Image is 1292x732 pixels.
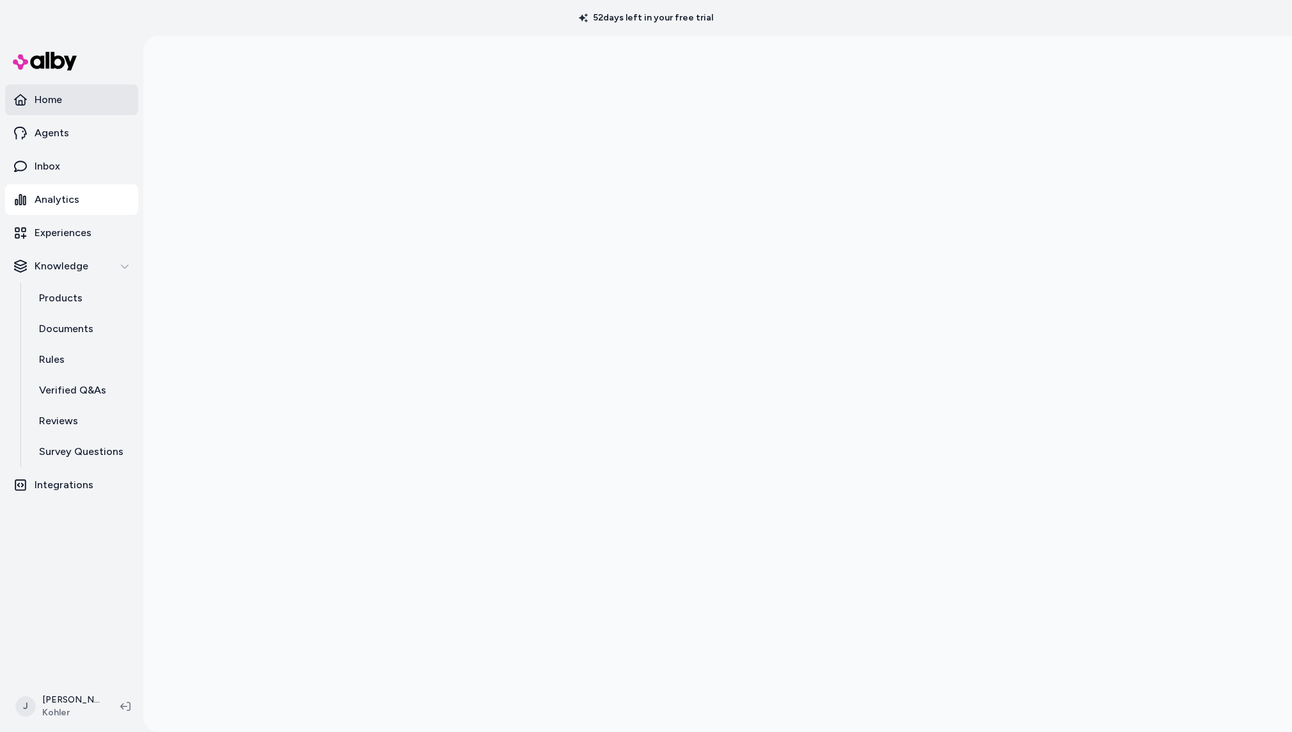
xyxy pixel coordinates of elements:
p: Rules [39,352,65,367]
a: Reviews [26,406,138,436]
p: Survey Questions [39,444,123,459]
a: Experiences [5,218,138,248]
p: Verified Q&As [39,383,106,398]
p: Home [35,92,62,107]
a: Home [5,84,138,115]
a: Survey Questions [26,436,138,467]
a: Products [26,283,138,314]
p: Experiences [35,225,91,241]
a: Agents [5,118,138,148]
button: J[PERSON_NAME]Kohler [8,686,110,727]
a: Analytics [5,184,138,215]
p: Knowledge [35,259,88,274]
button: Knowledge [5,251,138,282]
a: Inbox [5,151,138,182]
p: Inbox [35,159,60,174]
span: Kohler [42,706,100,719]
p: Products [39,290,83,306]
p: Analytics [35,192,79,207]
p: Integrations [35,477,93,493]
a: Rules [26,344,138,375]
p: Reviews [39,413,78,429]
a: Verified Q&As [26,375,138,406]
a: Integrations [5,470,138,500]
p: 52 days left in your free trial [571,12,721,24]
p: Agents [35,125,69,141]
img: alby Logo [13,52,77,70]
p: Documents [39,321,93,337]
span: J [15,696,36,717]
p: [PERSON_NAME] [42,694,100,706]
a: Documents [26,314,138,344]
